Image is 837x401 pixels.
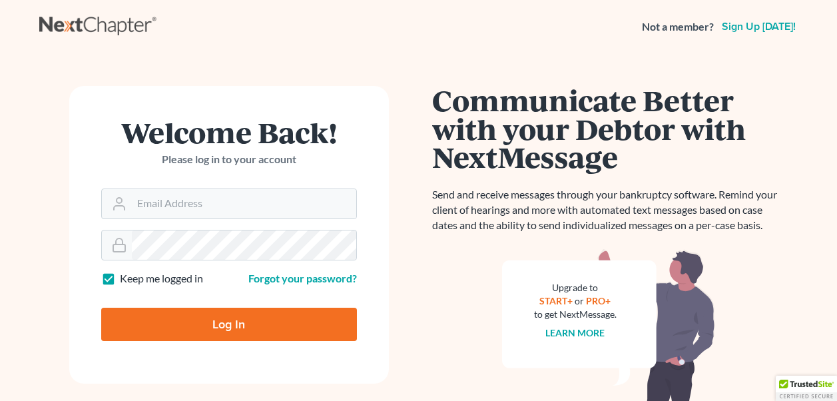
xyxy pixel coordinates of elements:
h1: Welcome Back! [101,118,357,147]
label: Keep me logged in [120,271,203,286]
a: PRO+ [586,295,611,306]
h1: Communicate Better with your Debtor with NextMessage [432,86,785,171]
a: Sign up [DATE]! [719,21,798,32]
strong: Not a member? [642,19,714,35]
p: Please log in to your account [101,152,357,167]
a: START+ [539,295,573,306]
div: Upgrade to [534,281,617,294]
span: or [575,295,584,306]
a: Learn more [545,327,605,338]
input: Email Address [132,189,356,218]
div: to get NextMessage. [534,308,617,321]
div: TrustedSite Certified [776,376,837,401]
p: Send and receive messages through your bankruptcy software. Remind your client of hearings and mo... [432,187,785,233]
input: Log In [101,308,357,341]
a: Forgot your password? [248,272,357,284]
